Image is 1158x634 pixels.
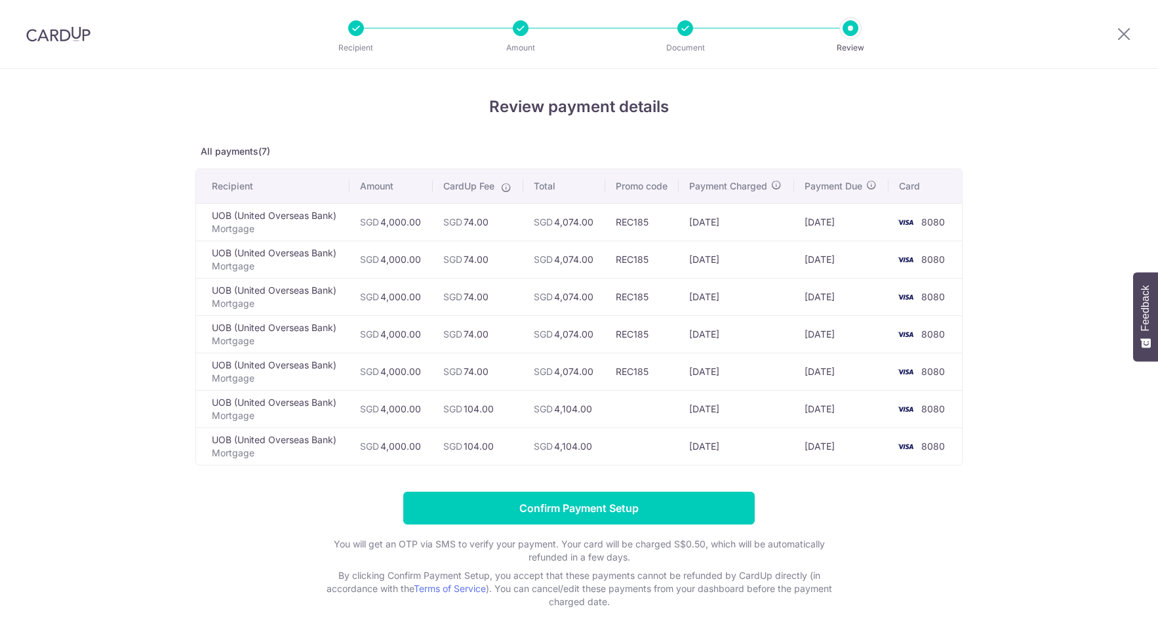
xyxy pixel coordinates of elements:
[523,241,605,278] td: 4,074.00
[534,441,553,452] span: SGD
[443,403,462,414] span: SGD
[212,297,339,310] p: Mortgage
[349,315,433,353] td: 4,000.00
[523,390,605,427] td: 4,104.00
[534,328,553,340] span: SGD
[921,441,945,452] span: 8080
[534,216,553,228] span: SGD
[605,169,679,203] th: Promo code
[360,291,379,302] span: SGD
[794,315,888,353] td: [DATE]
[443,254,462,265] span: SGD
[534,366,553,377] span: SGD
[892,439,919,454] img: <span class="translation_missing" title="translation missing: en.account_steps.new_confirm_form.b...
[26,26,90,42] img: CardUp
[443,180,494,193] span: CardUp Fee
[794,278,888,315] td: [DATE]
[534,291,553,302] span: SGD
[794,203,888,241] td: [DATE]
[472,41,569,54] p: Amount
[308,41,405,54] p: Recipient
[196,315,349,353] td: UOB (United Overseas Bank)
[523,353,605,390] td: 4,074.00
[433,241,523,278] td: 74.00
[433,278,523,315] td: 74.00
[523,427,605,465] td: 4,104.00
[349,353,433,390] td: 4,000.00
[805,180,862,193] span: Payment Due
[921,216,945,228] span: 8080
[888,169,962,203] th: Card
[212,446,339,460] p: Mortgage
[360,254,379,265] span: SGD
[196,390,349,427] td: UOB (United Overseas Bank)
[689,180,767,193] span: Payment Charged
[794,241,888,278] td: [DATE]
[360,328,379,340] span: SGD
[892,214,919,230] img: <span class="translation_missing" title="translation missing: en.account_steps.new_confirm_form.b...
[794,390,888,427] td: [DATE]
[679,427,794,465] td: [DATE]
[443,366,462,377] span: SGD
[443,216,462,228] span: SGD
[414,583,486,594] a: Terms of Service
[196,203,349,241] td: UOB (United Overseas Bank)
[523,169,605,203] th: Total
[605,203,679,241] td: REC185
[360,441,379,452] span: SGD
[523,315,605,353] td: 4,074.00
[892,252,919,267] img: <span class="translation_missing" title="translation missing: en.account_steps.new_confirm_form.b...
[605,353,679,390] td: REC185
[212,222,339,235] p: Mortgage
[921,403,945,414] span: 8080
[794,353,888,390] td: [DATE]
[534,254,553,265] span: SGD
[679,241,794,278] td: [DATE]
[794,427,888,465] td: [DATE]
[679,278,794,315] td: [DATE]
[679,315,794,353] td: [DATE]
[317,538,841,564] p: You will get an OTP via SMS to verify your payment. Your card will be charged S$0.50, which will ...
[360,366,379,377] span: SGD
[433,353,523,390] td: 74.00
[195,95,963,119] h4: Review payment details
[349,169,433,203] th: Amount
[196,241,349,278] td: UOB (United Overseas Bank)
[679,353,794,390] td: [DATE]
[679,390,794,427] td: [DATE]
[605,315,679,353] td: REC185
[605,241,679,278] td: REC185
[921,366,945,377] span: 8080
[443,441,462,452] span: SGD
[317,569,841,608] p: By clicking Confirm Payment Setup, you accept that these payments cannot be refunded by CardUp di...
[679,203,794,241] td: [DATE]
[195,145,963,158] p: All payments(7)
[212,260,339,273] p: Mortgage
[443,328,462,340] span: SGD
[349,241,433,278] td: 4,000.00
[802,41,899,54] p: Review
[523,203,605,241] td: 4,074.00
[349,390,433,427] td: 4,000.00
[349,278,433,315] td: 4,000.00
[212,372,339,385] p: Mortgage
[637,41,734,54] p: Document
[196,278,349,315] td: UOB (United Overseas Bank)
[433,203,523,241] td: 74.00
[1133,272,1158,361] button: Feedback - Show survey
[349,427,433,465] td: 4,000.00
[349,203,433,241] td: 4,000.00
[534,403,553,414] span: SGD
[212,409,339,422] p: Mortgage
[360,403,379,414] span: SGD
[921,254,945,265] span: 8080
[360,216,379,228] span: SGD
[605,278,679,315] td: REC185
[403,492,755,525] input: Confirm Payment Setup
[443,291,462,302] span: SGD
[433,427,523,465] td: 104.00
[921,328,945,340] span: 8080
[921,291,945,302] span: 8080
[196,427,349,465] td: UOB (United Overseas Bank)
[892,401,919,417] img: <span class="translation_missing" title="translation missing: en.account_steps.new_confirm_form.b...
